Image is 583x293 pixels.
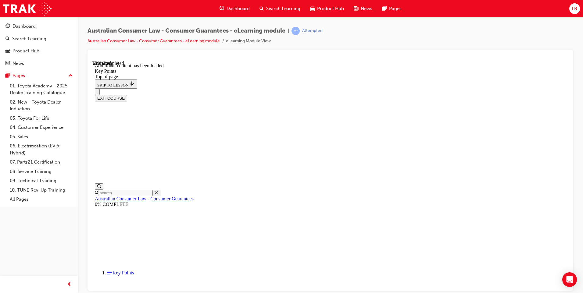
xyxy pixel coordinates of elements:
button: EXIT COURSE [2,34,35,41]
input: Search [6,129,60,136]
a: 02. New - Toyota Dealer Induction [7,97,75,114]
div: Top of page [2,13,474,19]
div: Additional content has been loaded [2,2,474,8]
a: 10. TUNE Rev-Up Training [7,185,75,195]
span: Australian Consumer Law - Consumer Guarantees - eLearning module [88,27,285,34]
li: eLearning Module View [226,38,271,45]
button: Pages [2,70,75,81]
button: Open search menu [2,123,11,129]
div: Key Points [2,8,474,13]
div: Product Hub [13,48,39,55]
span: Product Hub [317,5,344,12]
a: 07. Parts21 Certification [7,157,75,167]
span: search-icon [5,36,10,42]
span: prev-icon [67,281,72,288]
a: pages-iconPages [377,2,406,15]
span: up-icon [69,72,73,80]
span: car-icon [310,5,315,12]
a: 09. Technical Training [7,176,75,185]
button: SKIP TO LESSON [2,19,45,28]
a: Product Hub [2,45,75,57]
span: learningRecordVerb_ATTEMPT-icon [291,27,300,35]
span: LB [572,5,577,12]
div: Search Learning [12,35,46,42]
span: car-icon [5,48,10,54]
span: Pages [389,5,402,12]
a: News [2,58,75,69]
span: search-icon [259,5,264,12]
a: Dashboard [2,21,75,32]
a: 01. Toyota Academy - 2025 Dealer Training Catalogue [7,81,75,97]
a: 05. Sales [7,132,75,142]
a: Australian Consumer Law - Consumer Guarantees - eLearning module [88,38,220,44]
div: Dashboard [13,23,36,30]
a: search-iconSearch Learning [255,2,305,15]
span: news-icon [5,61,10,66]
button: Close search menu [60,129,68,136]
div: Pages [13,72,25,79]
span: SKIP TO LESSON [5,22,42,27]
span: Dashboard [227,5,250,12]
a: 08. Service Training [7,167,75,176]
button: DashboardSearch LearningProduct HubNews [2,19,75,70]
a: 04. Customer Experience [7,123,75,132]
span: Search Learning [266,5,300,12]
a: Search Learning [2,33,75,44]
span: guage-icon [220,5,224,12]
span: News [361,5,372,12]
div: Attempted [302,28,323,34]
div: 0% COMPLETE [2,141,474,146]
span: pages-icon [382,5,387,12]
button: Close navigation menu [2,28,7,34]
a: guage-iconDashboard [215,2,255,15]
a: Australian Consumer Law - Consumer Guarantees [2,136,101,141]
span: | [288,27,289,34]
div: News [13,60,24,67]
div: Open Intercom Messenger [562,272,577,287]
span: guage-icon [5,24,10,29]
a: 03. Toyota For Life [7,114,75,123]
a: All Pages [7,195,75,204]
img: Trak [3,2,52,16]
button: LB [569,3,580,14]
span: pages-icon [5,73,10,79]
span: news-icon [354,5,358,12]
a: news-iconNews [349,2,377,15]
a: car-iconProduct Hub [305,2,349,15]
a: 06. Electrification (EV & Hybrid) [7,141,75,157]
